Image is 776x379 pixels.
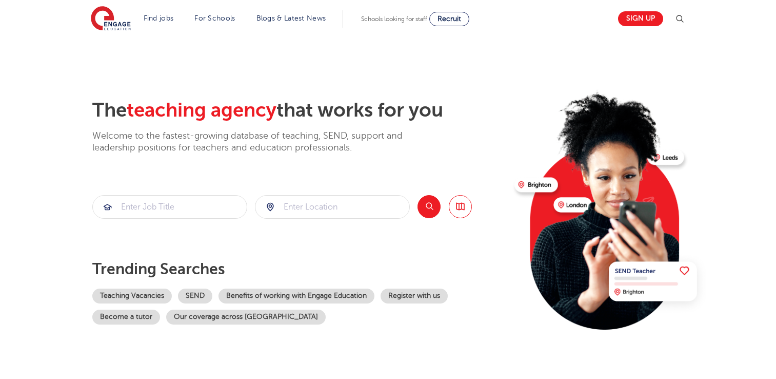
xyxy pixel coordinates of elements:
[92,260,506,278] p: Trending searches
[381,289,448,304] a: Register with us
[218,289,374,304] a: Benefits of working with Engage Education
[256,14,326,22] a: Blogs & Latest News
[92,195,247,219] div: Submit
[92,99,506,122] h2: The that works for you
[255,196,409,218] input: Submit
[618,11,663,26] a: Sign up
[166,310,326,325] a: Our coverage across [GEOGRAPHIC_DATA]
[194,14,235,22] a: For Schools
[92,310,160,325] a: Become a tutor
[437,15,461,23] span: Recruit
[417,195,441,218] button: Search
[93,196,247,218] input: Submit
[361,15,427,23] span: Schools looking for staff
[91,6,131,32] img: Engage Education
[429,12,469,26] a: Recruit
[178,289,212,304] a: SEND
[255,195,410,219] div: Submit
[92,289,172,304] a: Teaching Vacancies
[127,99,276,121] span: teaching agency
[144,14,174,22] a: Find jobs
[92,130,431,154] p: Welcome to the fastest-growing database of teaching, SEND, support and leadership positions for t...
